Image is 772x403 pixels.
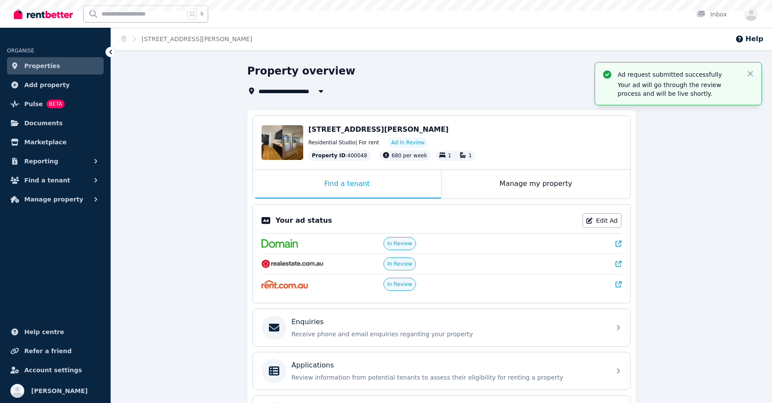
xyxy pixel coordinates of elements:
[7,114,104,132] a: Documents
[7,172,104,189] button: Find a tenant
[618,70,739,79] p: Ad request submitted successfully
[7,361,104,379] a: Account settings
[387,240,412,247] span: In Review
[7,323,104,341] a: Help centre
[618,81,739,98] p: Your ad will go through the review process and will be live shortly.
[7,76,104,94] a: Add property
[142,36,252,42] a: [STREET_ADDRESS][PERSON_NAME]
[253,170,441,198] div: Find a tenant
[291,373,605,382] p: Review information from potential tenants to assess their eligibility for renting a property
[7,95,104,113] a: PulseBETA
[262,260,324,268] img: RealEstate.com.au
[24,194,83,205] span: Manage property
[7,342,104,360] a: Refer a friend
[24,118,63,128] span: Documents
[697,10,727,19] div: Inbox
[312,152,346,159] span: Property ID
[7,153,104,170] button: Reporting
[24,99,43,109] span: Pulse
[442,170,630,198] div: Manage my property
[387,281,412,288] span: In Review
[24,80,70,90] span: Add property
[291,330,605,338] p: Receive phone and email enquiries regarding your property
[253,352,630,390] a: ApplicationsReview information from potential tenants to assess their eligibility for renting a p...
[24,137,66,147] span: Marketplace
[111,28,263,50] nav: Breadcrumb
[24,365,82,375] span: Account settings
[24,327,64,337] span: Help centre
[7,48,34,54] span: ORGANISE
[291,360,334,370] p: Applications
[735,34,763,44] button: Help
[24,156,58,166] span: Reporting
[46,100,65,108] span: BETA
[582,213,622,228] a: Edit Ad
[7,133,104,151] a: Marketplace
[308,139,379,146] span: Residential Studio | For rent
[308,150,371,161] div: : 400048
[253,309,630,346] a: EnquiriesReceive phone and email enquiries regarding your property
[24,346,72,356] span: Refer a friend
[24,175,70,185] span: Find a tenant
[291,317,324,327] p: Enquiries
[247,64,355,78] h1: Property overview
[200,10,203,17] span: k
[14,7,73,20] img: RentBetter
[262,239,298,248] img: Domain.com.au
[392,153,427,159] span: 680 per week
[262,280,308,289] img: Rent.com.au
[275,215,332,226] p: Your ad status
[391,139,425,146] span: Ad: In Review
[468,153,472,159] span: 1
[448,153,451,159] span: 1
[387,260,412,267] span: In Review
[31,386,88,396] span: [PERSON_NAME]
[7,57,104,75] a: Properties
[7,191,104,208] button: Manage property
[24,61,60,71] span: Properties
[308,125,448,133] span: [STREET_ADDRESS][PERSON_NAME]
